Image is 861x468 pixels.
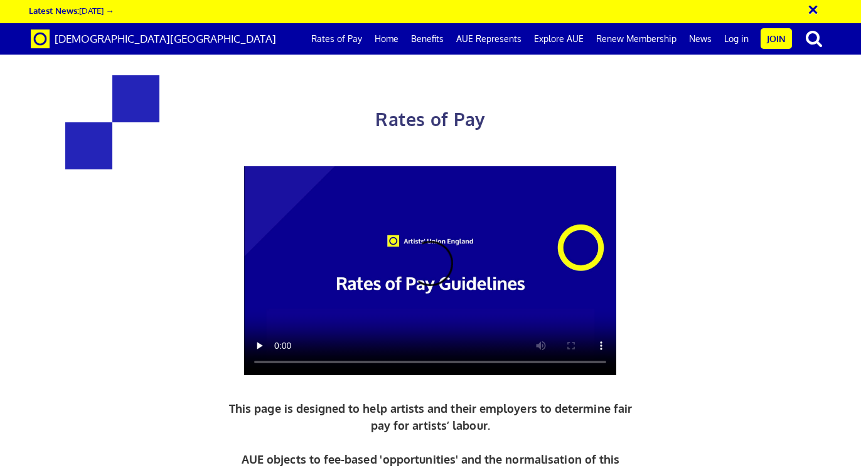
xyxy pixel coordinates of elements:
[29,5,114,16] a: Latest News:[DATE] →
[718,23,755,55] a: Log in
[794,25,833,51] button: search
[528,23,590,55] a: Explore AUE
[405,23,450,55] a: Benefits
[55,32,276,45] span: [DEMOGRAPHIC_DATA][GEOGRAPHIC_DATA]
[590,23,683,55] a: Renew Membership
[375,108,485,130] span: Rates of Pay
[21,23,286,55] a: Brand [DEMOGRAPHIC_DATA][GEOGRAPHIC_DATA]
[683,23,718,55] a: News
[29,5,79,16] strong: Latest News:
[305,23,368,55] a: Rates of Pay
[450,23,528,55] a: AUE Represents
[368,23,405,55] a: Home
[761,28,792,49] a: Join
